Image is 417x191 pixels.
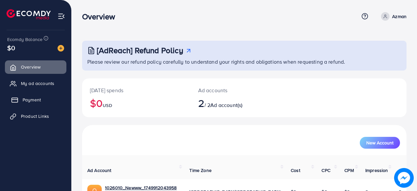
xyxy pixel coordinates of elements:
span: My ad accounts [21,80,54,87]
span: Ad account(s) [210,101,242,109]
span: Product Links [21,113,49,119]
img: logo [7,9,51,19]
span: Ecomdy Balance [7,36,43,43]
span: CPM [344,167,354,174]
span: 2 [198,95,204,111]
p: [DATE] spends [90,86,182,94]
span: Payment [23,96,41,103]
span: CPC [321,167,330,174]
img: image [58,45,64,52]
a: My ad accounts [5,77,66,90]
span: New Account [366,140,393,145]
span: USD [103,102,112,109]
span: Cost [291,167,300,174]
p: Ad accounts [198,86,264,94]
a: Azman [378,12,407,21]
h3: [AdReach] Refund Policy [97,46,183,55]
img: menu [58,12,65,20]
img: image [394,168,414,188]
a: Payment [5,93,66,106]
span: Clicks [399,167,411,174]
span: Impression [365,167,388,174]
span: Ad Account [87,167,112,174]
button: New Account [360,137,400,149]
a: Product Links [5,110,66,123]
a: 1026010_Newww_1749912043958 [105,184,177,191]
p: Please review our refund policy carefully to understand your rights and obligations when requesti... [87,58,403,66]
h2: $0 [90,97,182,109]
span: Overview [21,64,41,70]
h2: / 2 [198,97,264,109]
p: Azman [392,12,407,20]
a: Overview [5,60,66,74]
h3: Overview [82,12,120,21]
span: Time Zone [189,167,211,174]
span: $0 [7,43,15,53]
